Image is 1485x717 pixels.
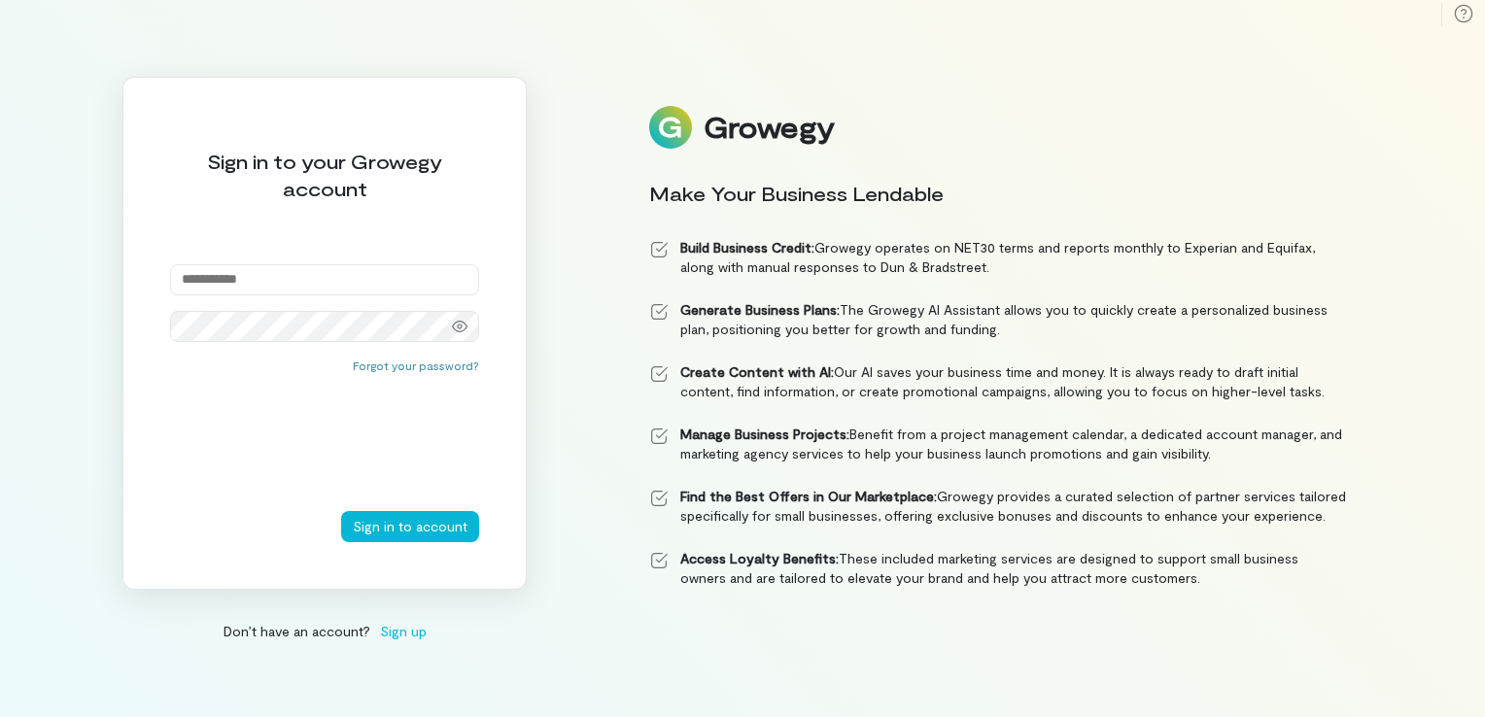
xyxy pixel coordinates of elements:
[680,363,834,380] strong: Create Content with AI:
[649,487,1347,526] li: Growegy provides a curated selection of partner services tailored specifically for small business...
[341,511,479,542] button: Sign in to account
[649,180,1347,207] div: Make Your Business Lendable
[380,621,427,641] span: Sign up
[353,358,479,373] button: Forgot your password?
[704,111,834,144] div: Growegy
[649,425,1347,463] li: Benefit from a project management calendar, a dedicated account manager, and marketing agency ser...
[680,488,937,504] strong: Find the Best Offers in Our Marketplace:
[649,106,692,149] img: Logo
[649,300,1347,339] li: The Growegy AI Assistant allows you to quickly create a personalized business plan, positioning y...
[122,621,527,641] div: Don’t have an account?
[680,550,839,566] strong: Access Loyalty Benefits:
[170,148,479,202] div: Sign in to your Growegy account
[680,301,840,318] strong: Generate Business Plans:
[680,239,814,256] strong: Build Business Credit:
[649,238,1347,277] li: Growegy operates on NET30 terms and reports monthly to Experian and Equifax, along with manual re...
[649,362,1347,401] li: Our AI saves your business time and money. It is always ready to draft initial content, find info...
[680,426,849,442] strong: Manage Business Projects:
[649,549,1347,588] li: These included marketing services are designed to support small business owners and are tailored ...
